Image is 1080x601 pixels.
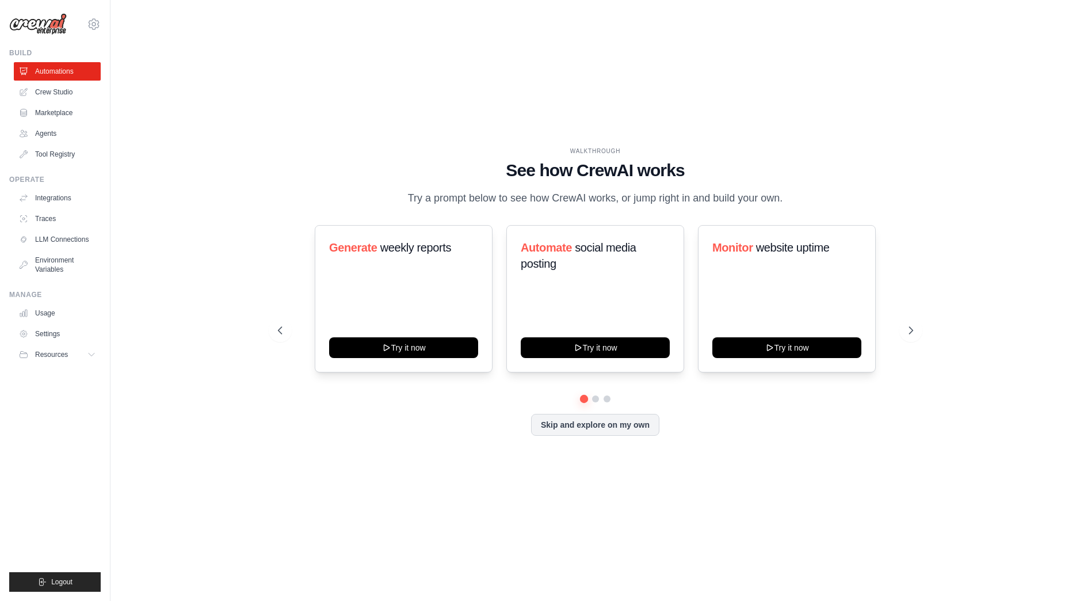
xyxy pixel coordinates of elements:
span: Automate [521,241,572,254]
p: Try a prompt below to see how CrewAI works, or jump right in and build your own. [402,190,789,207]
a: Integrations [14,189,101,207]
a: Crew Studio [14,83,101,101]
a: Agents [14,124,101,143]
span: weekly reports [380,241,451,254]
div: Manage [9,290,101,299]
h1: See how CrewAI works [278,160,913,181]
span: Monitor [712,241,753,254]
button: Try it now [712,337,861,358]
span: website uptime [756,241,830,254]
button: Skip and explore on my own [531,414,659,436]
div: Build [9,48,101,58]
button: Try it now [521,337,670,358]
a: Usage [14,304,101,322]
span: Resources [35,350,68,359]
a: Marketplace [14,104,101,122]
button: Logout [9,572,101,592]
button: Resources [14,345,101,364]
a: Settings [14,325,101,343]
div: WALKTHROUGH [278,147,913,155]
a: Traces [14,210,101,228]
a: Environment Variables [14,251,101,279]
div: Operate [9,175,101,184]
span: Generate [329,241,377,254]
img: Logo [9,13,67,35]
span: social media posting [521,241,636,270]
iframe: Chat Widget [1022,546,1080,601]
a: LLM Connections [14,230,101,249]
a: Automations [14,62,101,81]
a: Tool Registry [14,145,101,163]
button: Try it now [329,337,478,358]
span: Logout [51,577,72,587]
